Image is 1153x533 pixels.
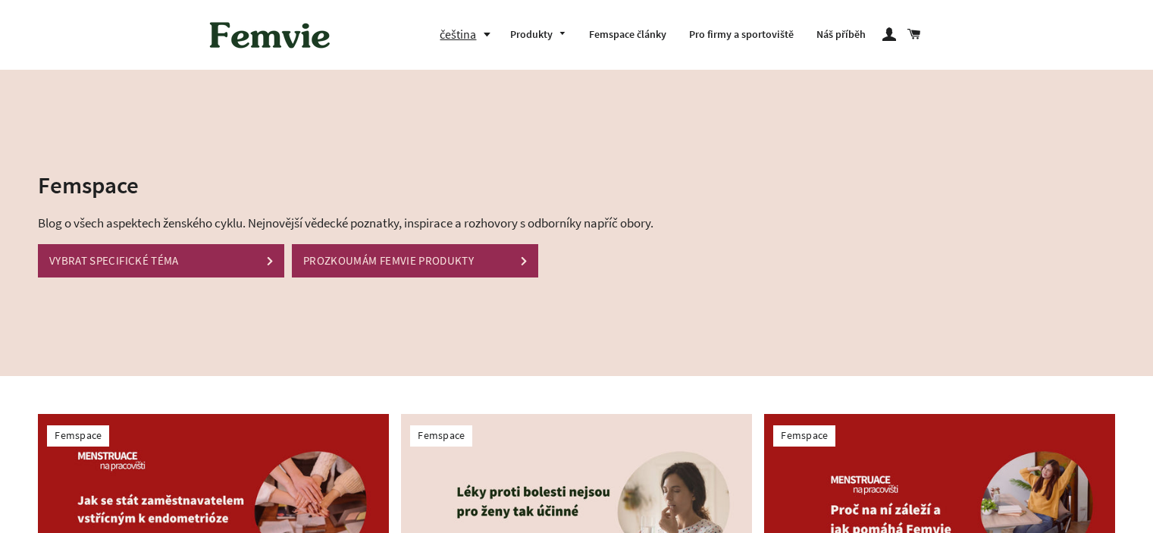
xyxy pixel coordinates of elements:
p: Blog o všech aspektech ženského cyklu. Nejnovější vědecké poznatky, inspirace a rozhovory s odbor... [38,213,671,234]
a: Femspace články [578,15,678,55]
a: Produkty [499,15,578,55]
a: Pro firmy a sportoviště [678,15,805,55]
a: VYBRAT SPECIFICKÉ TÉMA [38,244,284,277]
a: PROZKOUMÁM FEMVIE PRODUKTY [292,244,538,277]
img: Femvie [202,11,338,58]
button: čeština [440,24,499,45]
a: Náš příběh [805,15,877,55]
a: Femspace [781,428,828,442]
a: Femspace [418,428,465,442]
a: Femspace [55,428,102,442]
h2: Femspace [38,168,671,201]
